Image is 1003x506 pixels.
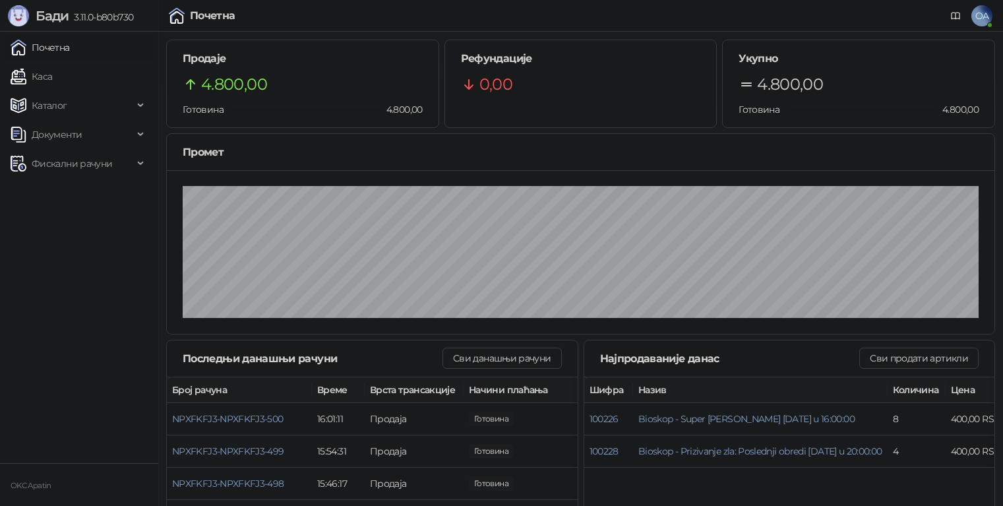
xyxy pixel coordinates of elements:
[888,435,946,468] td: 4
[888,377,946,403] th: Количина
[377,102,423,117] span: 4.800,00
[971,5,992,26] span: OA
[933,102,979,117] span: 4.800,00
[11,63,52,90] a: Каса
[190,11,235,21] div: Почетна
[312,435,365,468] td: 15:54:31
[584,377,633,403] th: Шифра
[183,144,979,160] div: Промет
[312,468,365,500] td: 15:46:17
[172,445,284,457] button: NPXFKFJ3-NPXFKFJ3-499
[638,445,882,457] button: Bioskop - Prizivanje zla: Poslednji obredi [DATE] u 20:00:00
[888,403,946,435] td: 8
[36,8,69,24] span: Бади
[312,403,365,435] td: 16:01:11
[32,92,67,119] span: Каталог
[11,481,51,490] small: OKC Apatin
[590,445,619,457] button: 100228
[365,468,464,500] td: Продаја
[739,51,979,67] h5: Укупно
[638,413,855,425] button: Bioskop - Super [PERSON_NAME] [DATE] u 16:00:00
[461,51,701,67] h5: Рефундације
[32,121,82,148] span: Документи
[945,5,966,26] a: Документација
[172,478,284,490] button: NPXFKFJ3-NPXFKFJ3-498
[633,377,888,403] th: Назив
[365,403,464,435] td: Продаја
[464,377,595,403] th: Начини плаћања
[312,377,365,403] th: Време
[859,348,979,369] button: Сви продати артикли
[469,476,514,491] span: 800,00
[69,11,133,23] span: 3.11.0-b80b730
[469,412,514,426] span: 800,00
[600,350,860,367] div: Најпродаваније данас
[365,435,464,468] td: Продаја
[183,350,442,367] div: Последњи данашњи рачуни
[469,444,514,459] span: 800,00
[739,104,779,115] span: Готовина
[172,413,284,425] button: NPXFKFJ3-NPXFKFJ3-500
[183,104,224,115] span: Готовина
[32,150,112,177] span: Фискални рачуни
[365,377,464,403] th: Врста трансакције
[442,348,561,369] button: Сви данашњи рачуни
[757,72,823,97] span: 4.800,00
[590,413,619,425] button: 100226
[8,5,29,26] img: Logo
[183,51,423,67] h5: Продаје
[479,72,512,97] span: 0,00
[167,377,312,403] th: Број рачуна
[201,72,267,97] span: 4.800,00
[11,34,70,61] a: Почетна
